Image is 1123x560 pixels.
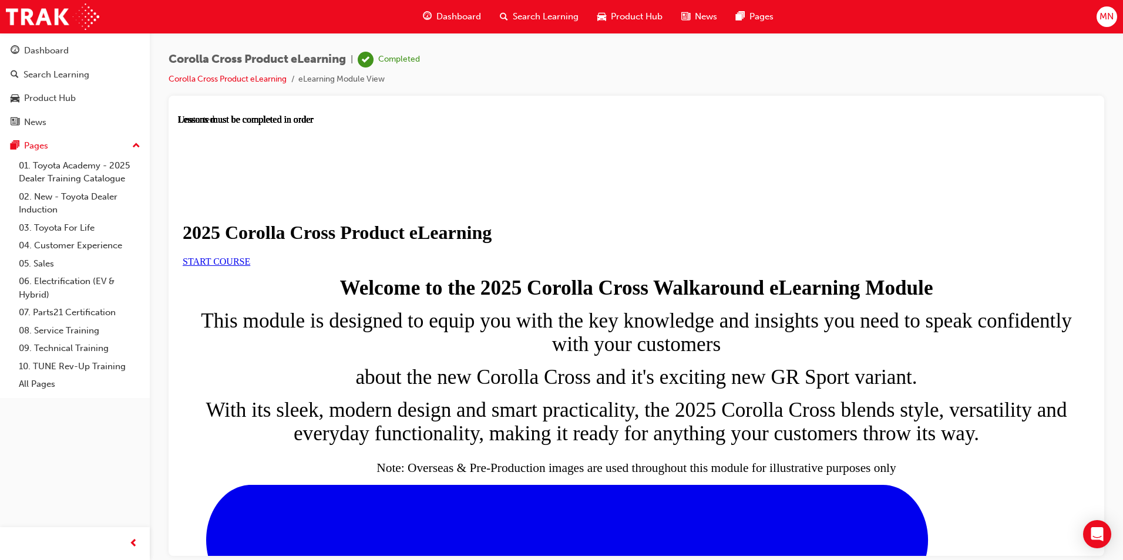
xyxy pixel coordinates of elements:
span: Dashboard [436,10,481,23]
span: learningRecordVerb_COMPLETE-icon [358,52,374,68]
button: MN [1097,6,1117,27]
a: car-iconProduct Hub [588,5,672,29]
button: Pages [5,135,145,157]
a: 09. Technical Training [14,339,145,357]
span: car-icon [597,9,606,24]
a: 04. Customer Experience [14,237,145,255]
a: news-iconNews [672,5,727,29]
a: 07. Parts21 Certification [14,303,145,322]
a: Dashboard [5,40,145,62]
span: search-icon [11,70,19,80]
span: guage-icon [423,9,432,24]
a: 08. Service Training [14,322,145,340]
div: Dashboard [24,44,69,58]
a: 10. TUNE Rev-Up Training [14,357,145,376]
a: 03. Toyota For Life [14,219,145,237]
li: eLearning Module View [298,73,385,86]
a: 01. Toyota Academy - 2025 Dealer Training Catalogue [14,157,145,188]
span: news-icon [11,117,19,128]
span: Search Learning [513,10,579,23]
a: search-iconSearch Learning [490,5,588,29]
div: Product Hub [24,92,76,105]
a: News [5,112,145,133]
span: guage-icon [11,46,19,56]
h1: 2025 Corolla Cross Product eLearning [5,107,912,129]
div: Pages [24,139,48,153]
span: car-icon [11,93,19,104]
sub: Note: Overseas & Pre-Production images are used throughout this module for illustrative purposes ... [199,346,718,360]
span: MN [1100,10,1114,23]
span: up-icon [132,139,140,154]
span: prev-icon [129,537,138,551]
span: News [695,10,717,23]
div: Completed [378,54,420,65]
span: This module is designed to equip you with the key knowledge and insights you need to speak confid... [23,195,894,241]
span: news-icon [681,9,690,24]
span: Product Hub [611,10,663,23]
a: 05. Sales [14,255,145,273]
a: START COURSE [5,142,72,152]
img: Trak [6,4,99,30]
a: pages-iconPages [727,5,783,29]
span: pages-icon [736,9,745,24]
button: DashboardSearch LearningProduct HubNews [5,38,145,135]
a: Product Hub [5,87,145,109]
span: pages-icon [11,141,19,151]
span: Corolla Cross Product eLearning [169,53,346,66]
div: News [24,116,46,129]
div: Open Intercom Messenger [1083,520,1111,548]
a: 02. New - Toyota Dealer Induction [14,188,145,219]
a: Search Learning [5,64,145,86]
a: guage-iconDashboard [413,5,490,29]
span: With its sleek, modern design and smart practicality, the 2025 Corolla Cross blends style, versat... [28,284,889,330]
a: Corolla Cross Product eLearning [169,74,287,84]
a: All Pages [14,375,145,393]
span: | [351,53,353,66]
span: about the new Corolla Cross and it's exciting new GR Sport variant. [177,251,739,274]
span: search-icon [500,9,508,24]
a: 06. Electrification (EV & Hybrid) [14,272,145,303]
strong: Welcome to the 2025 Corolla Cross Walkaround eLearning Module [162,162,755,185]
div: Search Learning [23,68,89,82]
span: Pages [749,10,774,23]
